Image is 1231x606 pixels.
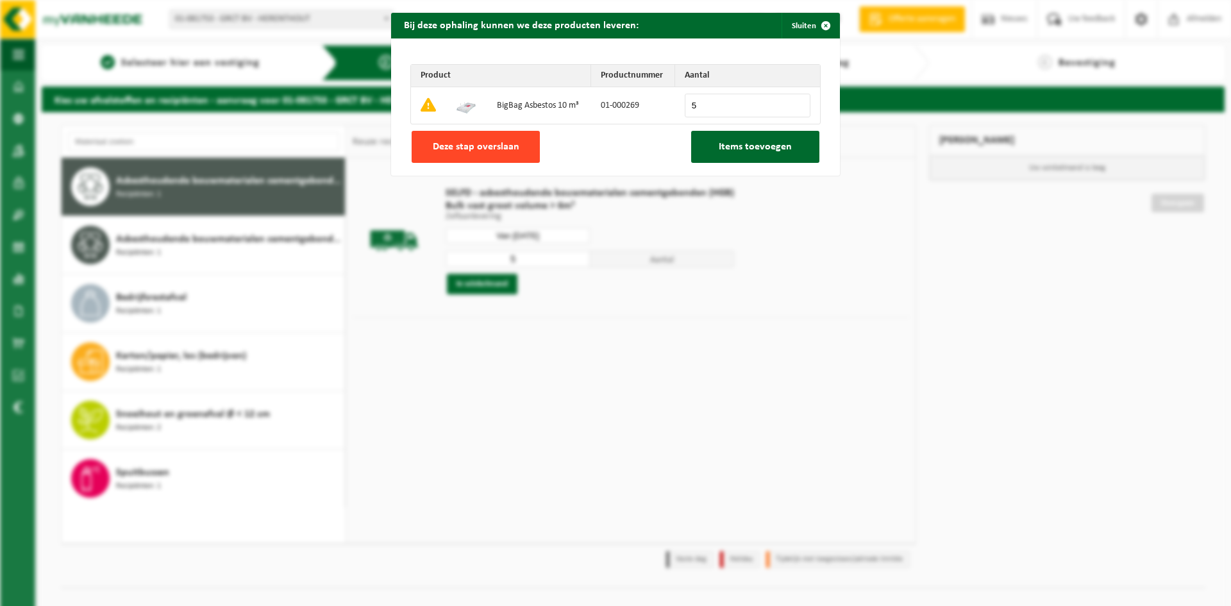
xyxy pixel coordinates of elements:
span: Deze stap overslaan [433,142,519,152]
th: Product [411,65,591,87]
th: Aantal [675,65,820,87]
span: Items toevoegen [719,142,792,152]
th: Productnummer [591,65,675,87]
button: Sluiten [782,13,839,38]
td: BigBag Asbestos 10 m³ [487,87,591,124]
button: Items toevoegen [691,131,819,163]
button: Deze stap overslaan [412,131,540,163]
img: 01-000269 [456,94,476,115]
td: 01-000269 [591,87,675,124]
h2: Bij deze ophaling kunnen we deze producten leveren: [391,13,651,37]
